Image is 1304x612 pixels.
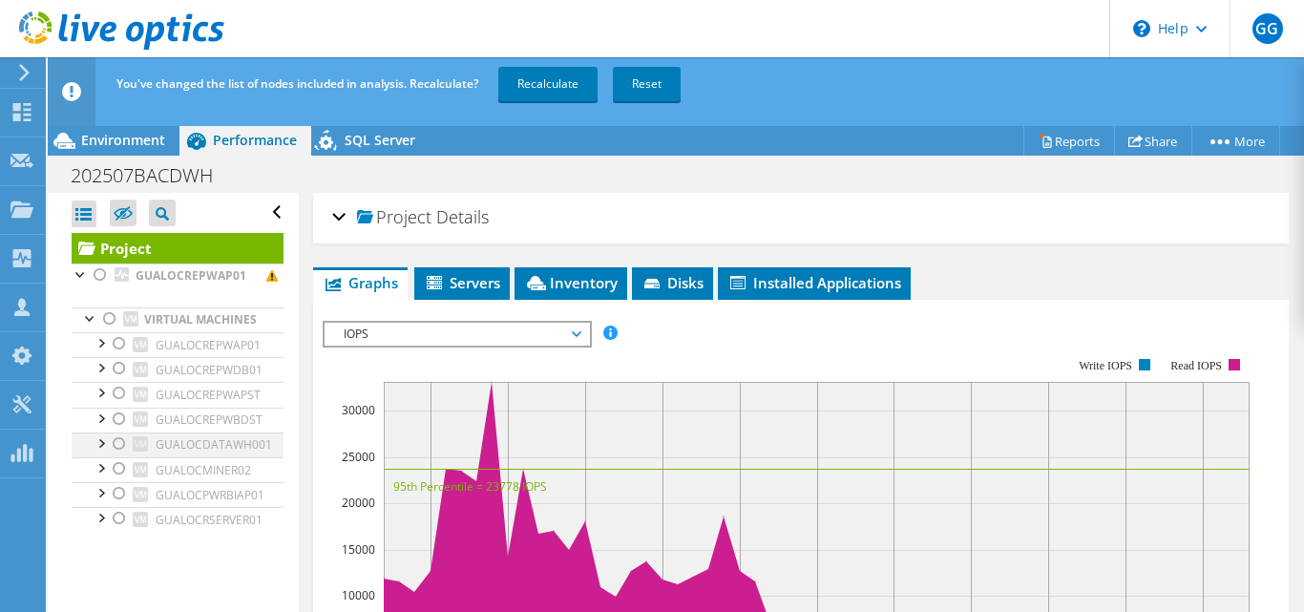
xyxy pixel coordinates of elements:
text: 25000 [342,449,375,465]
a: More [1191,126,1280,156]
span: GUALOCREPWAPST [156,387,261,403]
a: GUALOCREPWBDST [72,408,284,433]
text: 95th Percentile = 23778 IOPS [393,478,547,495]
svg: \n [1133,20,1150,37]
h1: 202507BACDWH [62,165,242,186]
span: GUALOCREPWAP01 [156,337,261,353]
a: Recalculate [498,67,598,101]
span: Performance [213,131,297,149]
span: GUALOCDATAWH001 [156,436,272,453]
b: GUALOCREPWAP01 [136,267,246,284]
span: Servers [424,273,500,292]
span: GUALOCMINER02 [156,462,251,478]
span: IOPS [334,323,579,346]
span: Graphs [323,273,398,292]
text: 10000 [342,587,375,603]
text: Read IOPS [1171,359,1223,372]
span: Environment [81,131,165,149]
a: GUALOCREPWAP01 [72,264,284,288]
span: Project [357,208,431,227]
span: SQL Server [345,131,415,149]
a: Project [72,233,284,264]
span: GUALOCREPWBDST [156,412,263,428]
span: GUALOCRSERVER01 [156,512,263,528]
text: 30000 [342,402,375,418]
span: You've changed the list of nodes included in analysis. Recalculate? [116,75,478,92]
span: Installed Applications [727,273,901,292]
a: GUALOCMINER02 [72,457,284,482]
a: Reports [1023,126,1115,156]
a: Share [1114,126,1192,156]
text: 15000 [342,541,375,558]
text: Write IOPS [1079,359,1132,372]
a: GUALOCREPWDB01 [72,357,284,382]
a: GUALOCRSERVER01 [72,507,284,532]
span: GG [1252,13,1283,44]
span: GUALOCREPWDB01 [156,362,263,378]
a: GUALOCREPWAP01 [72,332,284,357]
text: 20000 [342,495,375,511]
a: Virtual Machines [72,307,284,332]
span: GUALOCPWRBIAP01 [156,487,264,503]
a: Reset [613,67,681,101]
span: Disks [641,273,704,292]
a: GUALOCDATAWH001 [72,433,284,457]
a: GUALOCPWRBIAP01 [72,482,284,507]
span: Inventory [524,273,618,292]
span: Details [436,205,489,228]
a: GUALOCREPWAPST [72,382,284,407]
